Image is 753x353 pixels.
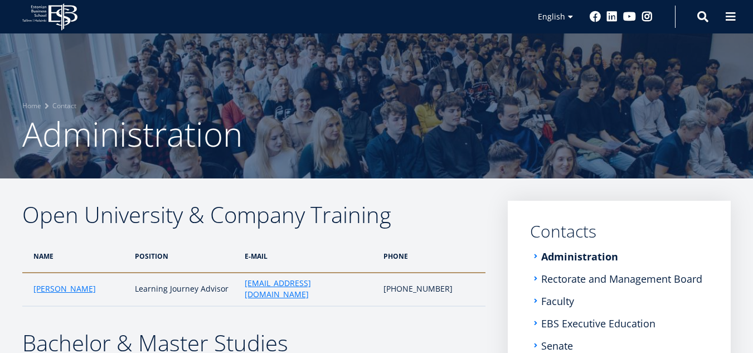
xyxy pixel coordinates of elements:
a: Linkedin [606,11,618,22]
th: POSITION [129,240,239,273]
a: Home [22,100,41,112]
th: PHONE [378,240,485,273]
a: [EMAIL_ADDRESS][DOMAIN_NAME] [245,278,372,300]
a: Faculty [541,296,574,307]
th: e-MAIL [239,240,378,273]
a: Senate [541,340,573,351]
a: [PERSON_NAME] [33,283,96,294]
th: NAME [22,240,129,273]
a: Instagram [642,11,653,22]
a: Youtube [623,11,636,22]
a: Administration [541,251,618,262]
a: Rectorate and Management Board [541,273,702,284]
a: EBS Executive Education [541,318,655,329]
a: Contacts [530,223,708,240]
a: Facebook [590,11,601,22]
td: [PHONE_NUMBER] [378,273,485,306]
span: Administration [22,111,242,157]
a: Contact [52,100,76,112]
h2: Open University & Company Training [22,201,485,229]
td: Learning Journey Advisor [129,273,239,306]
